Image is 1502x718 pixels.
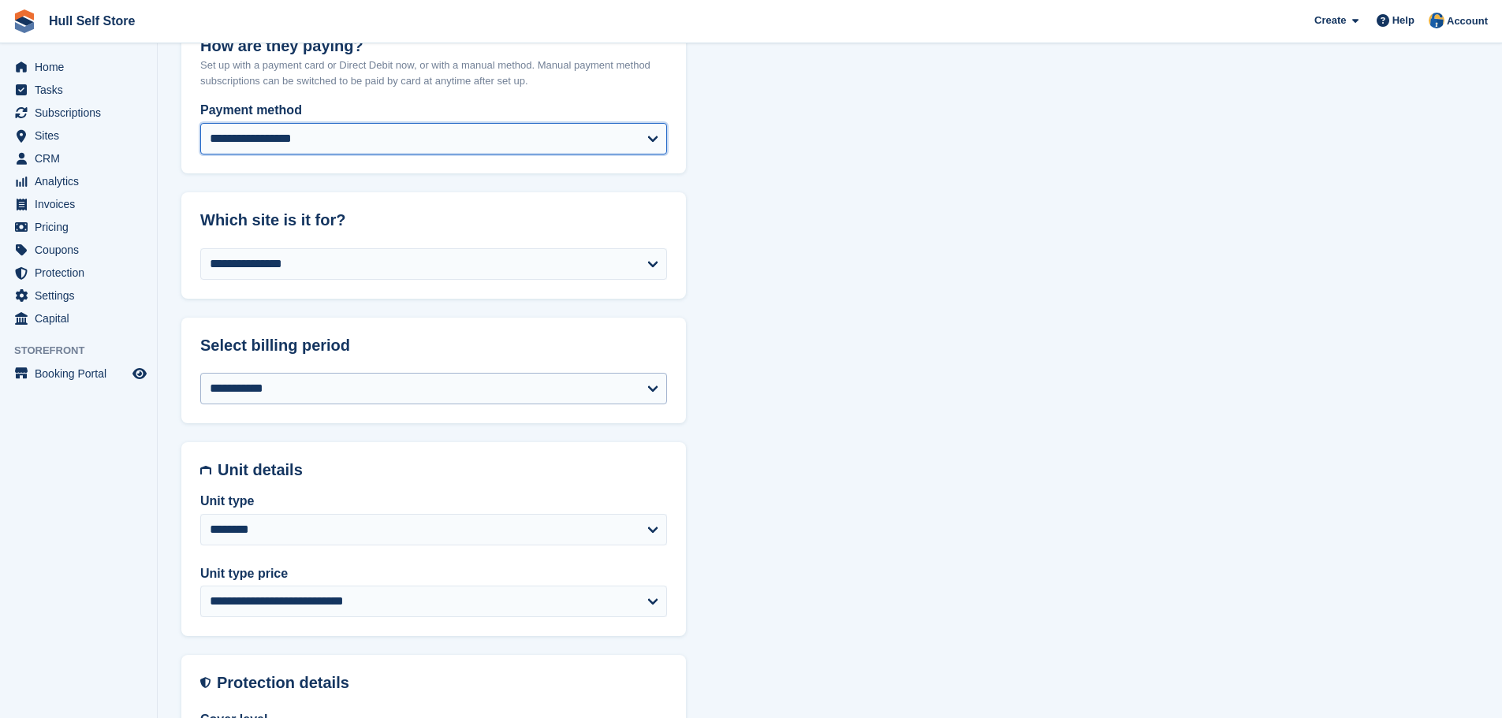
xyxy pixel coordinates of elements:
[200,674,211,692] img: insurance-details-icon-731ffda60807649b61249b889ba3c5e2b5c27d34e2e1fb37a309f0fde93ff34a.svg
[8,307,149,329] a: menu
[8,56,149,78] a: menu
[130,364,149,383] a: Preview store
[1447,13,1488,29] span: Account
[200,101,667,120] label: Payment method
[35,285,129,307] span: Settings
[8,216,149,238] a: menu
[35,193,129,215] span: Invoices
[217,674,667,692] h2: Protection details
[8,170,149,192] a: menu
[35,170,129,192] span: Analytics
[200,492,667,511] label: Unit type
[1314,13,1346,28] span: Create
[8,262,149,284] a: menu
[43,8,141,34] a: Hull Self Store
[35,216,129,238] span: Pricing
[8,147,149,169] a: menu
[13,9,36,33] img: stora-icon-8386f47178a22dfd0bd8f6a31ec36ba5ce8667c1dd55bd0f319d3a0aa187defe.svg
[200,461,211,479] img: unit-details-icon-595b0c5c156355b767ba7b61e002efae458ec76ed5ec05730b8e856ff9ea34a9.svg
[35,363,129,385] span: Booking Portal
[1429,13,1444,28] img: Hull Self Store
[1392,13,1414,28] span: Help
[35,102,129,124] span: Subscriptions
[35,262,129,284] span: Protection
[14,343,157,359] span: Storefront
[200,211,667,229] h2: Which site is it for?
[35,56,129,78] span: Home
[200,564,667,583] label: Unit type price
[200,37,667,55] h2: How are they paying?
[200,58,667,88] p: Set up with a payment card or Direct Debit now, or with a manual method. Manual payment method su...
[8,285,149,307] a: menu
[200,337,667,355] h2: Select billing period
[35,307,129,329] span: Capital
[8,102,149,124] a: menu
[35,79,129,101] span: Tasks
[8,79,149,101] a: menu
[8,125,149,147] a: menu
[8,193,149,215] a: menu
[8,239,149,261] a: menu
[35,125,129,147] span: Sites
[35,147,129,169] span: CRM
[218,461,667,479] h2: Unit details
[35,239,129,261] span: Coupons
[8,363,149,385] a: menu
